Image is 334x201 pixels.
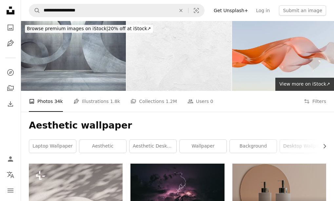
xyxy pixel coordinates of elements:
[130,192,224,198] a: photography of lightning storm
[29,4,40,17] button: Search Unsplash
[21,21,126,91] img: New Generation Abstract Empty Building Structure Made of Gray Concrete
[180,140,226,153] a: wallpaper
[110,98,120,105] span: 1.8k
[252,5,274,16] a: Log in
[21,21,157,37] a: Browse premium images on iStock|20% off at iStock↗
[279,5,326,16] button: Submit an image
[79,140,126,153] a: aesthetic
[29,4,205,17] form: Find visuals sitewide
[230,140,277,153] a: background
[304,91,326,112] button: Filters
[4,21,17,34] a: Photos
[210,5,252,16] a: Get Unsplash+
[210,98,213,105] span: 0
[275,78,334,91] a: View more on iStock↗
[4,66,17,79] a: Explore
[279,81,330,87] span: View more on iStock ↗
[280,140,327,153] a: desktop wallpaper
[4,168,17,181] button: Language
[4,37,17,50] a: Illustrations
[4,97,17,111] a: Download History
[4,152,17,166] a: Log in / Sign up
[29,140,76,153] a: laptop wallpaper
[29,120,326,131] h1: Aesthetic wallpaper
[4,184,17,197] button: Menu
[166,98,177,105] span: 1.2M
[319,140,326,153] button: scroll list to the right
[130,91,177,112] a: Collections 1.2M
[27,26,108,31] span: Browse premium images on iStock |
[127,21,231,91] img: White wall texture background, paper texture background
[129,140,176,153] a: aesthetic desktop wallpaper
[187,91,213,112] a: Users 0
[25,25,153,33] div: 20% off at iStock ↗
[73,91,120,112] a: Illustrations 1.8k
[4,82,17,95] a: Collections
[188,4,204,17] button: Visual search
[174,4,188,17] button: Clear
